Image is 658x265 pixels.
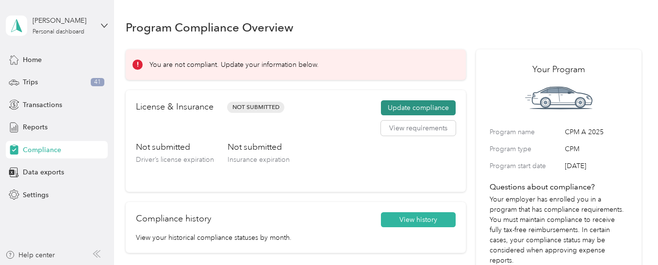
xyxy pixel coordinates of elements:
[565,161,627,171] span: [DATE]
[23,100,62,110] span: Transactions
[227,102,284,113] span: Not Submitted
[490,127,561,137] label: Program name
[33,16,93,26] div: [PERSON_NAME]
[490,181,627,193] h4: Questions about compliance?
[228,156,290,164] span: Insurance expiration
[23,122,48,132] span: Reports
[565,144,627,154] span: CPM
[381,121,456,136] button: View requirements
[381,212,456,228] button: View history
[136,212,211,225] h2: Compliance history
[136,156,214,164] span: Driver’s license expiration
[23,145,61,155] span: Compliance
[149,60,319,70] p: You are not compliant. Update your information below.
[23,55,42,65] span: Home
[126,22,294,32] h1: Program Compliance Overview
[136,233,456,243] p: View your historical compliance statuses by month.
[565,127,627,137] span: CPM A 2025
[490,63,627,76] h2: Your Program
[23,77,38,87] span: Trips
[604,211,658,265] iframe: Everlance-gr Chat Button Frame
[5,250,55,260] button: Help center
[490,144,561,154] label: Program type
[228,141,290,153] h3: Not submitted
[381,100,456,116] button: Update compliance
[23,190,49,200] span: Settings
[33,29,84,35] div: Personal dashboard
[91,78,104,87] span: 41
[136,141,214,153] h3: Not submitted
[490,161,561,171] label: Program start date
[136,100,214,113] h2: License & Insurance
[23,167,64,177] span: Data exports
